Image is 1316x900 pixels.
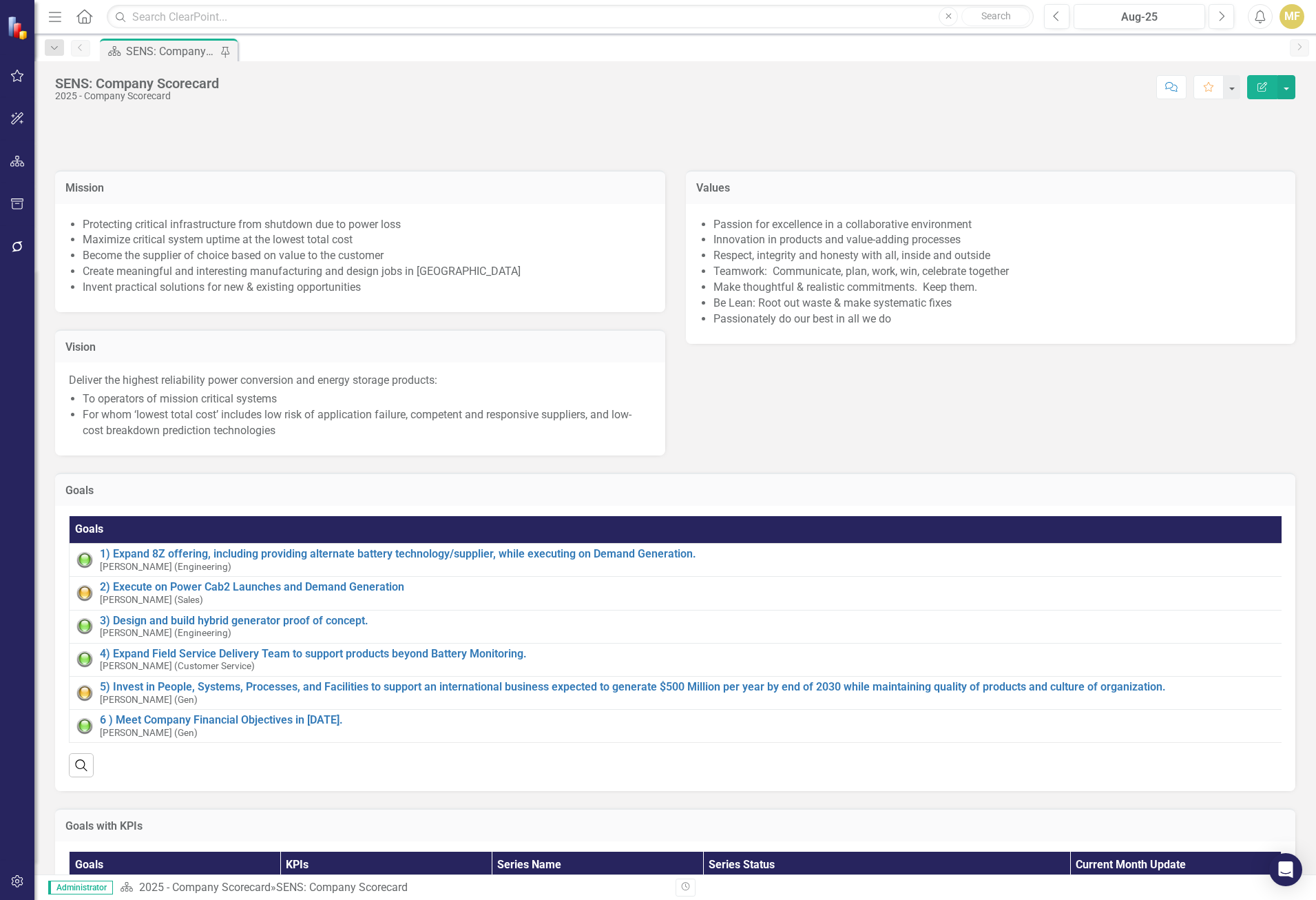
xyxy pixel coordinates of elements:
a: 2) Execute on Power Cab2 Launches and Demand Generation [100,581,1312,593]
a: 6 ) Meet Company Financial Objectives in [DATE]. [100,714,1312,726]
img: Green: On Track [76,718,93,735]
small: [PERSON_NAME] (Gen) [100,695,198,705]
li: Maximize critical system uptime at the lowest total cost [83,232,651,248]
li: Create meaningful and interesting manufacturing and design jobs in [GEOGRAPHIC_DATA] [83,264,651,280]
h3: Mission [65,182,655,194]
a: 5) Invest in People, Systems, Processes, and Facilities to support an international business expe... [100,681,1312,693]
li: Innovation in products and value-adding processes [713,232,1282,248]
div: Aug-25 [1078,9,1200,25]
li: To operators of mission critical systems [83,391,651,407]
li: For whom ‘lowest total cost’ includes low risk of application failure, competent and responsive s... [83,407,651,439]
span: Administrator [48,881,113,894]
small: [PERSON_NAME] (Sales) [100,595,203,605]
div: SENS: Company Scorecard [126,43,217,60]
div: » [120,880,665,896]
small: [PERSON_NAME] (Gen) [100,728,198,738]
div: SENS: Company Scorecard [55,76,219,91]
small: [PERSON_NAME] (Engineering) [100,628,231,638]
button: Aug-25 [1074,4,1205,29]
a: 1) Expand 8Z offering, including providing alternate battery technology/supplier, while executing... [100,548,1312,560]
div: 2025 - Company Scorecard [55,91,219,101]
img: Yellow: At Risk/Needs Attention [76,585,93,602]
p: Deliver the highest reliability power conversion and energy storage products: [69,373,651,389]
a: 4) Expand Field Service Delivery Team to support products beyond Battery Monitoring. [100,648,1312,660]
li: Protecting critical infrastructure from shutdown due to power loss [83,217,651,233]
button: Search [961,7,1030,26]
span: Search [981,10,1011,21]
small: [PERSON_NAME] (Engineering) [100,562,231,572]
h3: Goals with KPIs [65,820,1285,832]
input: Search ClearPoint... [107,5,1034,29]
li: Passion for excellence in a collaborative environment [713,217,1282,233]
h3: Vision [65,341,655,354]
li: Passionately do our best in all we do [713,311,1282,327]
small: [PERSON_NAME] (Customer Service) [100,661,255,671]
li: Invent practical solutions for new & existing opportunities [83,280,651,296]
img: ClearPoint Strategy [7,15,31,39]
h3: Values [696,182,1286,194]
a: 2025 - Company Scorecard [139,881,271,894]
div: SENS: Company Scorecard [276,881,408,894]
div: Open Intercom Messenger [1269,853,1302,886]
li: Teamwork: Communicate, plan, work, win, celebrate together [713,264,1282,280]
li: Make thoughtful & realistic commitments. Keep them. [713,280,1282,296]
img: Green: On Track [76,618,93,635]
img: Green: On Track [76,651,93,668]
li: Be Lean: Root out waste & make systematic fixes [713,296,1282,311]
h3: Goals [65,484,1285,497]
button: MF [1280,4,1304,29]
li: Respect, integrity and honesty with all, inside and outside [713,248,1282,264]
img: Green: On Track [76,552,93,569]
a: 3) Design and build hybrid generator proof of concept. [100,615,1312,627]
li: Become the supplier of choice based on value to the customer [83,248,651,264]
img: Yellow: At Risk/Needs Attention [76,685,93,702]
